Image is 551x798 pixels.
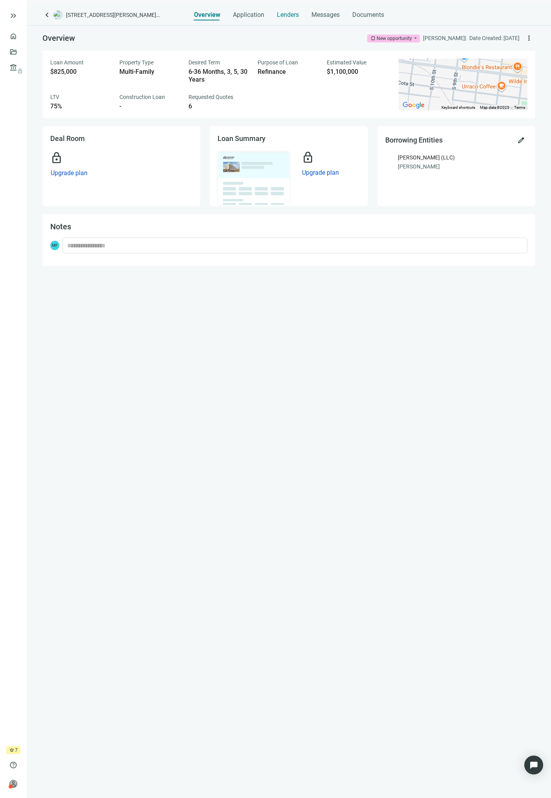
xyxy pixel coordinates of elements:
span: Application [233,11,264,19]
span: MF [50,241,59,250]
div: [PERSON_NAME] (LLC) [398,153,455,162]
span: help [9,761,17,769]
span: more_vert [525,34,533,42]
span: [STREET_ADDRESS][PERSON_NAME][PERSON_NAME] [66,11,160,19]
span: Lenders [277,11,299,19]
span: LTV [50,94,59,100]
span: Construction Loan [119,94,165,100]
div: $1,100,000 [327,68,386,76]
span: person [9,780,17,788]
div: [PERSON_NAME] [398,162,527,171]
span: edit [517,136,525,144]
span: Notes [50,222,71,231]
span: lock [302,151,314,164]
a: Open this area in Google Maps (opens a new window) [401,100,427,110]
button: Keyboard shortcuts [441,105,475,110]
span: Loan Amount [50,59,84,66]
div: Refinance [258,68,317,76]
div: 6 [189,102,248,110]
div: New opportunity [377,35,412,42]
span: Documents [352,11,384,19]
span: Deal Room [50,134,85,143]
img: deal-logo [53,10,63,20]
div: 6-36 Months, 3, 5, 30 Years [189,68,248,84]
span: lock [50,152,63,164]
span: Overview [42,33,75,43]
button: Upgrade plan [50,169,88,177]
span: Upgrade plan [51,169,88,177]
div: [PERSON_NAME] | [423,34,466,42]
a: Terms (opens in new tab) [514,105,525,110]
span: bookmark [370,36,376,41]
div: Multi-Family [119,68,179,76]
span: Property Type [119,59,154,66]
span: Upgrade plan [302,169,339,176]
span: Map data ©2025 [480,105,509,110]
span: Messages [311,11,340,18]
button: edit [515,134,527,146]
span: Borrowing Entities [385,136,443,144]
span: Desired Term [189,59,220,66]
span: Purpose of Loan [258,59,298,66]
span: 7 [15,746,18,754]
a: keyboard_arrow_left [42,10,52,20]
span: Requested Quotes [189,94,233,100]
span: Estimated Value [327,59,366,66]
div: 75% [50,102,110,110]
div: Open Intercom Messenger [524,756,543,774]
span: Overview [194,11,220,19]
button: Upgrade plan [302,168,339,177]
span: crown [9,748,14,752]
img: dealOverviewImg [215,149,292,207]
div: - [119,102,179,110]
div: $825,000 [50,68,110,76]
button: more_vert [523,32,535,44]
span: Loan Summary [218,134,265,143]
div: Date Created: [DATE] [469,34,520,42]
button: keyboard_double_arrow_right [9,11,18,20]
img: Google [401,100,427,110]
